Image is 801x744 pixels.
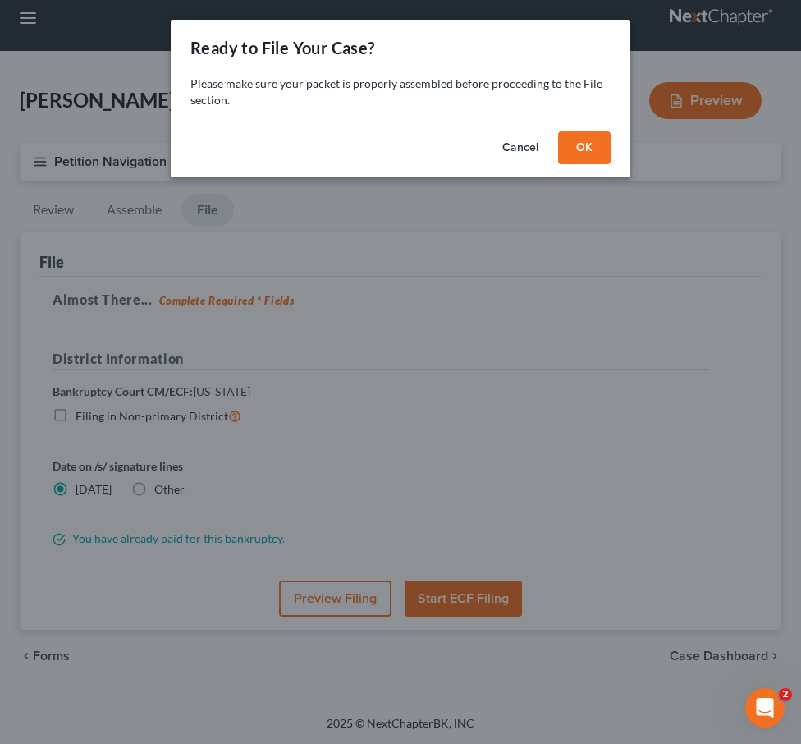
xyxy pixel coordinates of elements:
button: Cancel [489,131,552,164]
span: 2 [779,688,792,701]
p: Please make sure your packet is properly assembled before proceeding to the File section. [190,76,611,108]
button: OK [558,131,611,164]
iframe: Intercom live chat [745,688,785,728]
div: Ready to File Your Case? [190,36,375,59]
